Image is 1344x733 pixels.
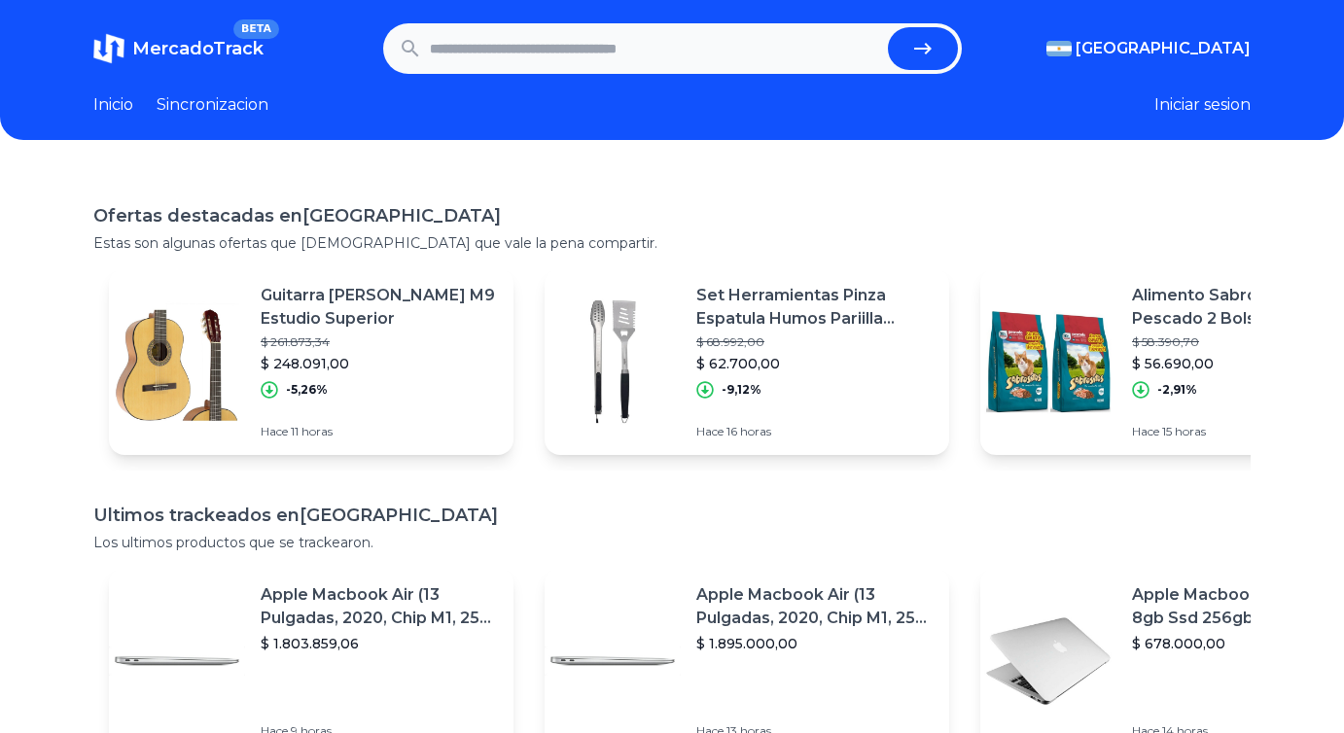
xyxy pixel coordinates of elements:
[545,294,681,430] img: Featured image
[93,502,1251,529] h1: Ultimos trackeados en [GEOGRAPHIC_DATA]
[93,233,1251,253] p: Estas son algunas ofertas que [DEMOGRAPHIC_DATA] que vale la pena compartir.
[722,382,761,398] p: -9,12%
[1046,37,1251,60] button: [GEOGRAPHIC_DATA]
[109,294,245,430] img: Featured image
[696,424,934,439] p: Hace 16 horas
[93,93,133,117] a: Inicio
[261,583,498,630] p: Apple Macbook Air (13 Pulgadas, 2020, Chip M1, 256 Gb De Ssd, 8 Gb De Ram) - Plata
[93,202,1251,229] h1: Ofertas destacadas en [GEOGRAPHIC_DATA]
[261,354,498,373] p: $ 248.091,00
[1046,41,1072,56] img: Argentina
[696,634,934,653] p: $ 1.895.000,00
[157,93,268,117] a: Sincronizacion
[696,583,934,630] p: Apple Macbook Air (13 Pulgadas, 2020, Chip M1, 256 Gb De Ssd, 8 Gb De Ram) - Plata
[109,268,513,455] a: Featured imageGuitarra [PERSON_NAME] M9 Estudio Superior$ 261.873,34$ 248.091,00-5,26%Hace 11 horas
[261,424,498,439] p: Hace 11 horas
[696,354,934,373] p: $ 62.700,00
[1154,93,1251,117] button: Iniciar sesion
[93,33,264,64] a: MercadoTrackBETA
[545,593,681,729] img: Featured image
[545,268,949,455] a: Featured imageSet Herramientas Pinza Espatula Humos Pariilla Tienda Pepino$ 68.992,00$ 62.700,00-...
[261,284,498,331] p: Guitarra [PERSON_NAME] M9 Estudio Superior
[980,593,1116,729] img: Featured image
[93,33,124,64] img: MercadoTrack
[696,334,934,350] p: $ 68.992,00
[233,19,279,39] span: BETA
[109,593,245,729] img: Featured image
[261,334,498,350] p: $ 261.873,34
[696,284,934,331] p: Set Herramientas Pinza Espatula Humos Pariilla Tienda Pepino
[980,294,1116,430] img: Featured image
[1076,37,1251,60] span: [GEOGRAPHIC_DATA]
[93,533,1251,552] p: Los ultimos productos que se trackearon.
[1157,382,1197,398] p: -2,91%
[132,38,264,59] span: MercadoTrack
[261,634,498,653] p: $ 1.803.859,06
[286,382,328,398] p: -5,26%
